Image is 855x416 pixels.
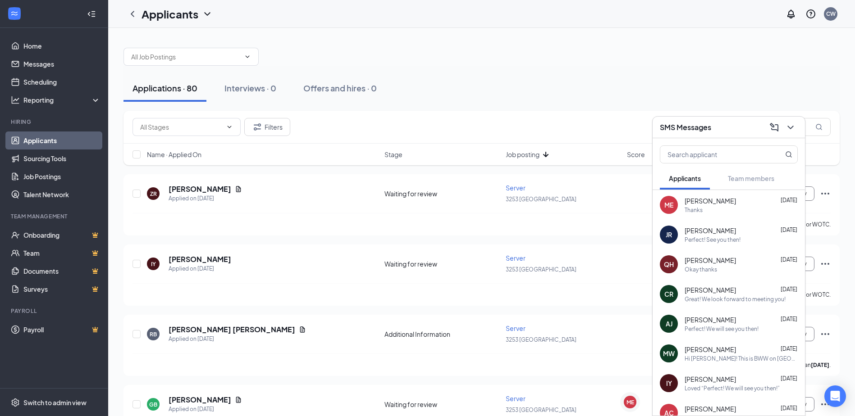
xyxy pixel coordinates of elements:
[685,226,736,235] span: [PERSON_NAME]
[142,6,198,22] h1: Applicants
[303,82,377,94] div: Offers and hires · 0
[506,266,576,273] span: 3253 [GEOGRAPHIC_DATA]
[23,149,101,167] a: Sourcing Tools
[540,149,551,160] svg: ArrowDown
[127,9,138,19] svg: ChevronLeft
[23,167,101,185] a: Job Postings
[87,9,96,18] svg: Collapse
[10,9,19,18] svg: WorkstreamLogo
[149,401,157,408] div: GB
[685,375,736,384] span: [PERSON_NAME]
[23,280,101,298] a: SurveysCrown
[169,405,242,414] div: Applied on [DATE]
[506,184,526,192] span: Server
[820,258,831,269] svg: Ellipses
[169,254,231,264] h5: [PERSON_NAME]
[384,150,402,159] span: Stage
[767,120,782,135] button: ComposeMessage
[169,335,306,344] div: Applied on [DATE]
[824,385,846,407] div: Open Intercom Messenger
[783,120,798,135] button: ChevronDown
[785,122,796,133] svg: ChevronDown
[133,82,197,94] div: Applications · 80
[685,206,703,214] div: Thanks
[506,407,576,413] span: 3253 [GEOGRAPHIC_DATA]
[384,330,500,339] div: Additional Information
[786,9,796,19] svg: Notifications
[506,336,576,343] span: 3253 [GEOGRAPHIC_DATA]
[781,405,797,411] span: [DATE]
[11,213,99,220] div: Team Management
[685,236,741,244] div: Perfect! See you then!
[781,345,797,352] span: [DATE]
[11,307,99,315] div: Payroll
[23,262,101,280] a: DocumentsCrown
[826,10,836,18] div: CW
[23,226,101,244] a: OnboardingCrown
[224,82,276,94] div: Interviews · 0
[169,194,242,203] div: Applied on [DATE]
[781,286,797,293] span: [DATE]
[244,118,290,136] button: Filter Filters
[660,122,711,132] h3: SMS Messages
[685,404,736,413] span: [PERSON_NAME]
[235,185,242,193] svg: Document
[664,200,673,209] div: ME
[147,150,201,159] span: Name · Applied On
[23,37,101,55] a: Home
[169,395,231,405] h5: [PERSON_NAME]
[150,190,157,198] div: ZR
[150,330,157,338] div: RB
[299,326,306,333] svg: Document
[781,197,797,203] span: [DATE]
[811,362,829,368] b: [DATE]
[685,266,717,273] div: Okay thanks
[140,122,222,132] input: All Stages
[23,398,87,407] div: Switch to admin view
[506,150,540,159] span: Job posting
[384,259,500,268] div: Waiting for review
[685,285,736,294] span: [PERSON_NAME]
[685,315,736,324] span: [PERSON_NAME]
[23,244,101,262] a: TeamCrown
[384,400,500,409] div: Waiting for review
[785,151,792,158] svg: MagnifyingGlass
[169,264,231,273] div: Applied on [DATE]
[169,184,231,194] h5: [PERSON_NAME]
[685,384,780,392] div: Loved “Perfect! We will see you then!”
[23,55,101,73] a: Messages
[11,95,20,104] svg: Analysis
[235,396,242,403] svg: Document
[781,256,797,263] span: [DATE]
[664,260,674,269] div: QH
[666,379,672,388] div: IY
[820,188,831,199] svg: Ellipses
[820,399,831,410] svg: Ellipses
[685,295,786,303] div: Great! We look forward to meeting you!
[252,122,263,132] svg: Filter
[131,52,240,62] input: All Job Postings
[669,174,701,182] span: Applicants
[805,9,816,19] svg: QuestionInfo
[384,189,500,198] div: Waiting for review
[664,289,673,298] div: CR
[202,9,213,19] svg: ChevronDown
[666,230,672,239] div: JR
[820,329,831,339] svg: Ellipses
[781,226,797,233] span: [DATE]
[663,349,675,358] div: MW
[769,122,780,133] svg: ComposeMessage
[685,355,798,362] div: Hi [PERSON_NAME]! This is BWW on [GEOGRAPHIC_DATA]. If you are still interested in the serving po...
[23,185,101,203] a: Talent Network
[685,325,759,333] div: Perfect! We will see you then!
[815,123,823,131] svg: MagnifyingGlass
[685,345,736,354] span: [PERSON_NAME]
[506,324,526,332] span: Server
[23,73,101,91] a: Scheduling
[728,174,774,182] span: Team members
[626,398,634,406] div: ME
[11,118,99,126] div: Hiring
[506,196,576,203] span: 3253 [GEOGRAPHIC_DATA]
[781,316,797,322] span: [DATE]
